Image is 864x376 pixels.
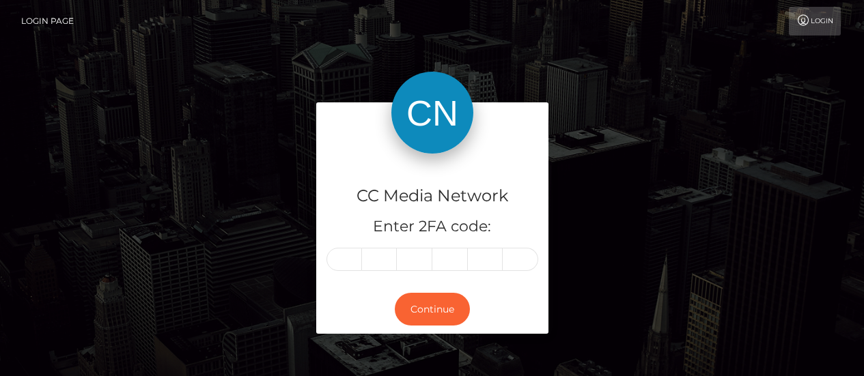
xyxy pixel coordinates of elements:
[789,7,841,35] a: Login
[326,216,538,237] h5: Enter 2FA code:
[395,293,470,326] button: Continue
[21,7,74,35] a: Login Page
[326,184,538,208] h4: CC Media Network
[391,72,473,154] img: CC Media Network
